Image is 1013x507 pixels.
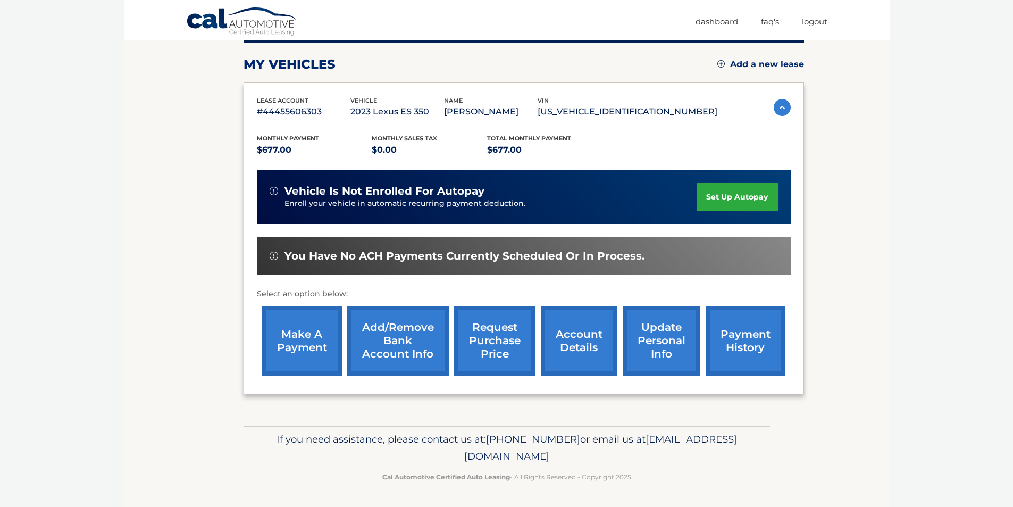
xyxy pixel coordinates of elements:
span: Monthly sales Tax [372,135,437,142]
a: update personal info [623,306,700,376]
a: Add/Remove bank account info [347,306,449,376]
span: vehicle [350,97,377,104]
a: set up autopay [697,183,777,211]
p: #44455606303 [257,104,350,119]
p: 2023 Lexus ES 350 [350,104,444,119]
strong: Cal Automotive Certified Auto Leasing [382,473,510,481]
p: $0.00 [372,143,487,157]
span: vehicle is not enrolled for autopay [284,185,484,198]
span: [PHONE_NUMBER] [486,433,580,445]
p: [PERSON_NAME] [444,104,538,119]
img: alert-white.svg [270,187,278,195]
a: make a payment [262,306,342,376]
img: add.svg [717,60,725,68]
a: account details [541,306,617,376]
span: Total Monthly Payment [487,135,571,142]
span: name [444,97,463,104]
img: alert-white.svg [270,252,278,260]
span: Monthly Payment [257,135,319,142]
a: Cal Automotive [186,7,298,38]
span: lease account [257,97,308,104]
p: Select an option below: [257,288,791,301]
p: If you need assistance, please contact us at: or email us at [250,431,763,465]
a: request purchase price [454,306,535,376]
p: $677.00 [257,143,372,157]
a: Add a new lease [717,59,804,70]
img: accordion-active.svg [774,99,791,116]
p: Enroll your vehicle in automatic recurring payment deduction. [284,198,697,210]
a: Logout [802,13,827,30]
p: $677.00 [487,143,602,157]
span: You have no ACH payments currently scheduled or in process. [284,250,644,263]
h2: my vehicles [244,56,336,72]
a: Dashboard [696,13,738,30]
span: vin [538,97,549,104]
a: payment history [706,306,785,376]
span: [EMAIL_ADDRESS][DOMAIN_NAME] [464,433,737,462]
p: [US_VEHICLE_IDENTIFICATION_NUMBER] [538,104,717,119]
a: FAQ's [761,13,779,30]
p: - All Rights Reserved - Copyright 2025 [250,471,763,483]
